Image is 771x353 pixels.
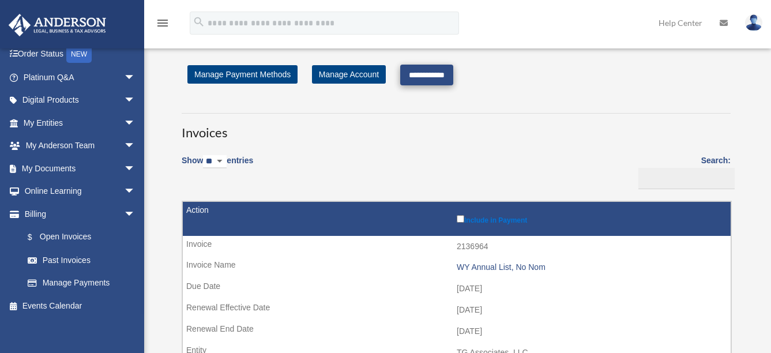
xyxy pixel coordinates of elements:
span: $ [34,230,40,245]
span: arrow_drop_down [124,134,147,158]
input: Include in Payment [457,215,464,223]
div: NEW [66,46,92,63]
a: Digital Productsarrow_drop_down [8,89,153,112]
a: My Anderson Teamarrow_drop_down [8,134,153,157]
img: User Pic [745,14,762,31]
img: Anderson Advisors Platinum Portal [5,14,110,36]
a: Manage Payments [16,272,147,295]
a: Online Learningarrow_drop_down [8,180,153,203]
a: Billingarrow_drop_down [8,202,147,226]
label: Show entries [182,153,253,180]
span: arrow_drop_down [124,157,147,181]
select: Showentries [203,155,227,168]
h3: Invoices [182,113,731,142]
a: Events Calendar [8,294,153,317]
a: Past Invoices [16,249,147,272]
i: search [193,16,205,28]
td: [DATE] [183,321,731,343]
td: [DATE] [183,299,731,321]
a: Order StatusNEW [8,43,153,66]
a: Manage Account [312,65,386,84]
td: [DATE] [183,278,731,300]
label: Search: [634,153,731,189]
a: menu [156,20,170,30]
a: My Entitiesarrow_drop_down [8,111,153,134]
i: menu [156,16,170,30]
span: arrow_drop_down [124,111,147,135]
a: Platinum Q&Aarrow_drop_down [8,66,153,89]
a: $Open Invoices [16,226,141,249]
span: arrow_drop_down [124,180,147,204]
div: WY Annual List, No Nom [457,262,725,272]
td: 2136964 [183,236,731,258]
span: arrow_drop_down [124,202,147,226]
a: Manage Payment Methods [187,65,298,84]
span: arrow_drop_down [124,66,147,89]
input: Search: [638,168,735,190]
a: My Documentsarrow_drop_down [8,157,153,180]
label: Include in Payment [457,213,725,224]
span: arrow_drop_down [124,89,147,112]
